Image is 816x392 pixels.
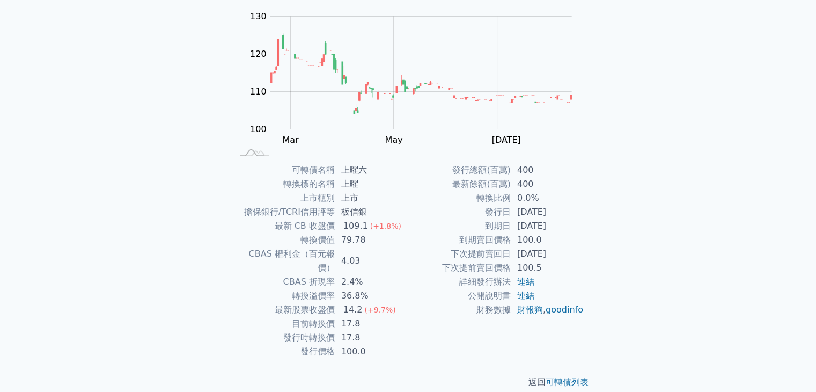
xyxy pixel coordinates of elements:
[335,163,408,177] td: 上曜六
[232,345,335,359] td: 發行價格
[335,247,408,275] td: 4.03
[511,177,584,191] td: 400
[511,219,584,233] td: [DATE]
[232,331,335,345] td: 發行時轉換價
[546,377,589,387] a: 可轉債列表
[250,86,267,97] tspan: 110
[408,247,511,261] td: 下次提前賣回日
[408,261,511,275] td: 下次提前賣回價格
[408,219,511,233] td: 到期日
[408,163,511,177] td: 發行總額(百萬)
[491,135,520,145] tspan: [DATE]
[335,205,408,219] td: 板信銀
[364,306,395,314] span: (+9.7%)
[408,233,511,247] td: 到期賣回價格
[517,277,534,287] a: 連結
[511,205,584,219] td: [DATE]
[385,135,402,145] tspan: May
[232,275,335,289] td: CBAS 折現率
[335,289,408,303] td: 36.8%
[335,275,408,289] td: 2.4%
[511,247,584,261] td: [DATE]
[335,191,408,205] td: 上市
[232,289,335,303] td: 轉換溢價率
[232,177,335,191] td: 轉換標的名稱
[511,261,584,275] td: 100.5
[335,345,408,359] td: 100.0
[232,205,335,219] td: 擔保銀行/TCRI信用評等
[546,304,583,315] a: goodinfo
[408,205,511,219] td: 發行日
[517,291,534,301] a: 連結
[517,304,543,315] a: 財報狗
[511,163,584,177] td: 400
[232,233,335,247] td: 轉換價值
[511,303,584,317] td: ,
[511,191,584,205] td: 0.0%
[232,247,335,275] td: CBAS 權利金（百元報價）
[408,177,511,191] td: 最新餘額(百萬)
[232,317,335,331] td: 目前轉換價
[511,233,584,247] td: 100.0
[335,233,408,247] td: 79.78
[232,219,335,233] td: 最新 CB 收盤價
[244,11,587,145] g: Chart
[335,331,408,345] td: 17.8
[270,34,571,114] g: Series
[219,376,597,389] p: 返回
[250,49,267,59] tspan: 120
[341,303,365,317] div: 14.2
[335,177,408,191] td: 上曜
[282,135,299,145] tspan: Mar
[232,163,335,177] td: 可轉債名稱
[408,303,511,317] td: 財務數據
[341,219,370,233] div: 109.1
[408,275,511,289] td: 詳細發行辦法
[232,191,335,205] td: 上市櫃別
[232,303,335,317] td: 最新股票收盤價
[250,11,267,21] tspan: 130
[370,222,401,230] span: (+1.8%)
[250,124,267,134] tspan: 100
[335,317,408,331] td: 17.8
[408,191,511,205] td: 轉換比例
[408,289,511,303] td: 公開說明書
